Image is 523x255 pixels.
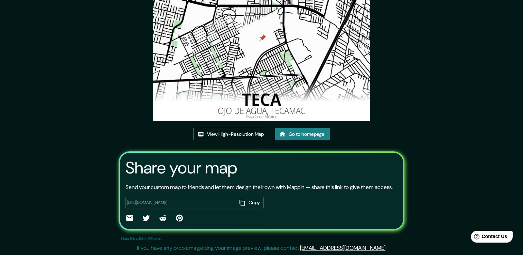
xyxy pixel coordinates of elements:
[193,128,269,141] a: View High-Resolution Map
[237,197,264,208] button: Copy
[125,158,237,178] h3: Share your map
[125,183,393,191] p: Send your custom map to friends and let them design their own with Mappin — share this link to gi...
[137,244,386,252] p: If you have any problems getting your image preview, please contact .
[275,128,330,141] a: Go to homepage
[300,244,385,252] a: [EMAIL_ADDRESS][DOMAIN_NAME]
[121,236,161,241] p: Maps link valid for 60 days.
[461,228,515,247] iframe: Help widget launcher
